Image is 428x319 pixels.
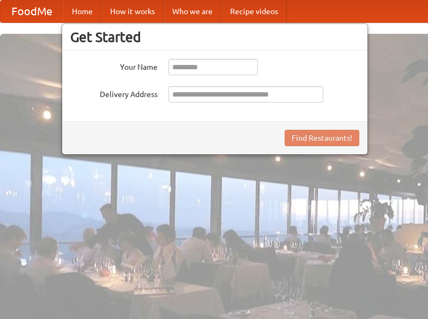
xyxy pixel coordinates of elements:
[70,86,158,100] label: Delivery Address
[101,1,164,22] a: How it works
[285,130,359,146] button: Find Restaurants!
[63,1,101,22] a: Home
[221,1,287,22] a: Recipe videos
[164,1,221,22] a: Who we are
[70,59,158,73] label: Your Name
[1,1,63,22] a: FoodMe
[70,29,359,45] h3: Get Started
